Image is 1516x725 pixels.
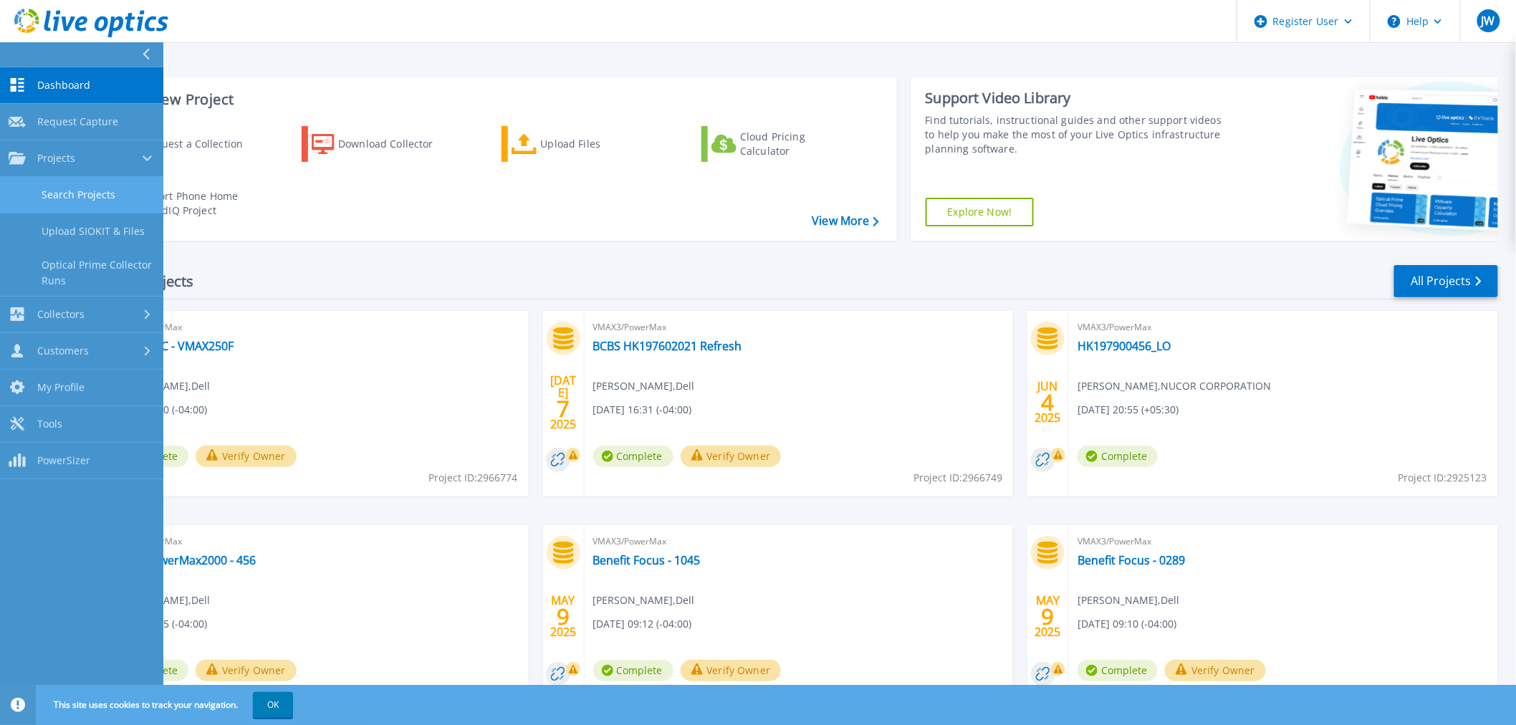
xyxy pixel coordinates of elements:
a: Nucor PowerMax2000 - 456 [108,553,256,567]
span: Project ID: 2925123 [1399,470,1487,486]
div: Import Phone Home CloudIQ Project [140,189,252,218]
div: Request a Collection [143,130,257,158]
div: Support Video Library [926,89,1227,107]
a: Download Collector [302,126,461,162]
div: [DATE] 2025 [550,376,577,428]
a: Upload Files [502,126,661,162]
button: OK [253,692,293,718]
div: Find tutorials, instructional guides and other support videos to help you make the most of your L... [926,113,1227,156]
span: [PERSON_NAME] , NUCOR CORPORATION [1078,378,1271,394]
span: [PERSON_NAME] , Dell [1078,592,1179,608]
span: JW [1482,15,1495,27]
a: Cloud Pricing Calculator [701,126,861,162]
a: View More [812,214,878,228]
span: 9 [557,610,570,623]
span: VMAX3/PowerMax [1078,534,1489,549]
span: [DATE] 09:12 (-04:00) [593,616,692,632]
span: VMAX3/PowerMax [593,320,1005,335]
button: Verify Owner [1165,660,1266,681]
span: [PERSON_NAME] , Dell [593,378,695,394]
div: MAY 2025 [1035,590,1062,643]
div: MAY 2025 [550,590,577,643]
span: [DATE] 09:10 (-04:00) [1078,616,1176,632]
a: All Projects [1394,265,1498,297]
a: HK197900456_LO [1078,339,1171,353]
a: BCBS of NC - VMAX250F [108,339,234,353]
a: Benefit Focus - 1045 [593,553,701,567]
a: Request a Collection [102,126,262,162]
span: Dashboard [37,79,90,92]
span: PowerSizer [37,454,90,467]
h3: Start a New Project [102,92,878,107]
span: 9 [1042,610,1055,623]
span: VMAX3/PowerMax [1078,320,1489,335]
button: Verify Owner [196,660,297,681]
div: JUN 2025 [1035,376,1062,428]
span: Customers [37,345,89,357]
span: Project ID: 2966774 [429,470,518,486]
div: Upload Files [541,130,656,158]
span: VMAX3/PowerMax [108,534,520,549]
button: Verify Owner [681,446,782,467]
span: Complete [593,660,673,681]
div: Cloud Pricing Calculator [740,130,855,158]
span: VMAX3/PowerMax [593,534,1005,549]
span: This site uses cookies to track your navigation. [39,692,293,718]
span: 7 [557,403,570,415]
a: Benefit Focus - 0289 [1078,553,1185,567]
span: Request Capture [37,115,118,128]
span: Project ID: 2966749 [913,470,1002,486]
a: BCBS HK197602021 Refresh [593,339,742,353]
span: Projects [37,152,75,165]
span: My Profile [37,381,85,394]
span: VMAX3/PowerMax [108,320,520,335]
button: Verify Owner [196,446,297,467]
span: Complete [1078,660,1158,681]
div: Download Collector [338,130,453,158]
span: [DATE] 20:55 (+05:30) [1078,402,1179,418]
span: Complete [593,446,673,467]
span: [PERSON_NAME] , Dell [593,592,695,608]
span: Complete [1078,446,1158,467]
span: Collectors [37,308,85,321]
button: Verify Owner [681,660,782,681]
a: Explore Now! [926,198,1035,226]
span: [DATE] 16:31 (-04:00) [593,402,692,418]
span: Tools [37,418,62,431]
span: 4 [1042,396,1055,408]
